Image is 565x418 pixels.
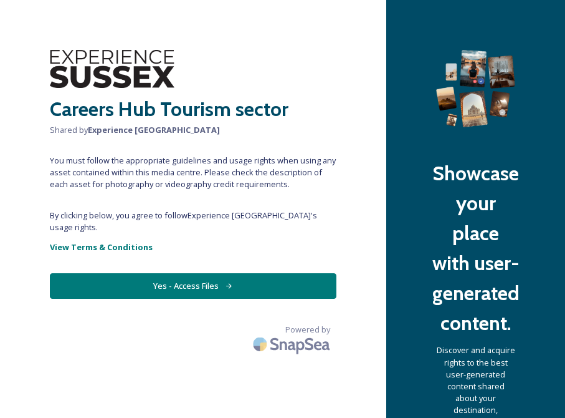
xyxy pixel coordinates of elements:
[285,324,330,336] span: Powered by
[436,50,515,127] img: 63b42ca75bacad526042e722_Group%20154-p-800.png
[50,210,336,233] span: By clicking below, you agree to follow Experience [GEOGRAPHIC_DATA] 's usage rights.
[50,155,336,191] span: You must follow the appropriate guidelines and usage rights when using any asset contained within...
[50,241,153,253] strong: View Terms & Conditions
[432,158,520,338] h2: Showcase your place with user-generated content.
[50,273,336,299] button: Yes - Access Files
[88,124,220,135] strong: Experience [GEOGRAPHIC_DATA]
[50,240,336,255] a: View Terms & Conditions
[50,94,336,124] h2: Careers Hub Tourism sector
[249,329,336,359] img: SnapSea Logo
[50,124,336,136] span: Shared by
[50,50,174,88] img: WSCC%20ES%20Logo%20-%20Primary%20-%20Black.png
